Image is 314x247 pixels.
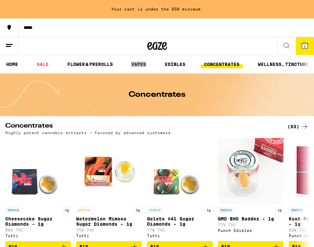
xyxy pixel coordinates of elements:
p: INDICA [5,207,21,213]
h2: Concentrates [5,123,277,131]
a: SALE [33,60,52,68]
span: Hi. Need any help? [4,5,47,10]
div: Tutti [5,234,71,238]
p: Watermelon Mimosa Sugar Diamonds - 1g [76,216,142,227]
p: INDICA [218,207,234,213]
p: 80% THC [5,228,71,232]
img: Tutti - Watermelon Mimosa Sugar Diamonds - 1g [76,138,142,204]
a: CONCENTRATES [201,60,243,68]
p: 75% THC [76,228,142,232]
a: HOME [3,60,21,68]
a: Open page for Watermelon Mimosa Sugar Diamonds - 1g from Tutti [76,138,142,241]
a: Open page for GMO BHO Badder - 1g from Punch Edibles [218,138,283,241]
p: Gelato #41 Sugar Diamonds - 1g [147,216,213,227]
div: Tutti [147,234,213,238]
div: Tutti [76,234,142,238]
img: Punch Edibles - GMO BHO Badder - 1g [218,138,283,204]
img: Tutti - Cheesecake Sugar Diamonds - 1g [5,138,71,204]
h1: Concentrates [129,91,185,99]
a: FLOWER & PREROLLS [64,60,116,68]
p: SATIVA [76,207,92,213]
a: EDIBLES [161,60,189,68]
p: 1g [276,207,283,213]
a: VAPES [128,60,149,68]
p: GMO BHO Badder - 1g [218,216,283,221]
p: 1g [205,207,213,213]
a: Open page for Cheesecake Sugar Diamonds - 1g from Tutti [5,138,71,241]
a: (53) [287,123,309,131]
a: Open page for Gelato #41 Sugar Diamonds - 1g from Tutti [147,138,213,241]
span: 1 [304,44,306,48]
p: HYBRID [147,207,163,213]
p: Cheesecake Sugar Diamonds - 1g [5,216,71,227]
p: 1g [63,207,71,213]
button: 1 [296,37,314,55]
div: Punch Edibles [218,228,283,233]
p: 1g [134,207,142,213]
p: Highly potent cannabis extracts — favored by advanced customers. [5,131,173,135]
p: 77% THC [147,228,213,232]
p: INDICA [289,207,304,213]
img: Tutti - Gelato #41 Sugar Diamonds - 1g [147,138,213,204]
p: 77% THC [218,223,283,227]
